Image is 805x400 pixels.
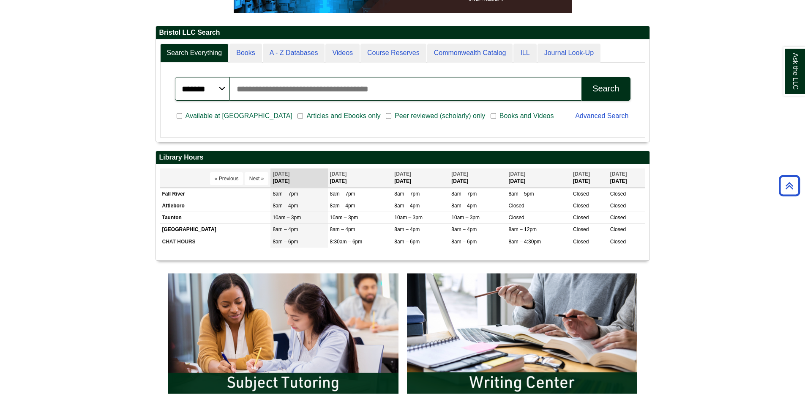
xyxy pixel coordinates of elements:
[297,112,303,120] input: Articles and Ebooks only
[330,191,355,197] span: 8am – 7pm
[273,239,298,245] span: 8am – 6pm
[575,112,628,119] a: Advanced Search
[273,226,298,232] span: 8am – 4pm
[610,171,627,177] span: [DATE]
[573,239,589,245] span: Closed
[156,151,649,164] h2: Library Hours
[508,239,541,245] span: 8am – 4:30pm
[210,172,243,185] button: « Previous
[496,111,557,121] span: Books and Videos
[573,226,589,232] span: Closed
[610,226,626,232] span: Closed
[160,200,271,212] td: Attleboro
[245,172,269,185] button: Next »
[160,44,229,63] a: Search Everything
[330,226,355,232] span: 8am – 4pm
[610,203,626,209] span: Closed
[270,168,327,188] th: [DATE]
[330,171,347,177] span: [DATE]
[573,191,589,197] span: Closed
[273,203,298,209] span: 8am – 4pm
[330,239,363,245] span: 8:30am – 6pm
[610,239,626,245] span: Closed
[513,44,536,63] a: ILL
[394,191,420,197] span: 8am – 7pm
[394,203,420,209] span: 8am – 4pm
[160,188,271,200] td: Fall River
[538,44,600,63] a: Journal Look-Up
[303,111,384,121] span: Articles and Ebooks only
[508,215,524,221] span: Closed
[581,77,630,101] button: Search
[508,191,534,197] span: 8am – 5pm
[273,191,298,197] span: 8am – 7pm
[164,269,403,398] img: Subject Tutoring Information
[160,212,271,224] td: Taunton
[451,203,477,209] span: 8am – 4pm
[330,215,358,221] span: 10am – 3pm
[451,171,468,177] span: [DATE]
[592,84,619,94] div: Search
[451,191,477,197] span: 8am – 7pm
[394,171,411,177] span: [DATE]
[325,44,360,63] a: Videos
[156,26,649,39] h2: Bristol LLC Search
[386,112,391,120] input: Peer reviewed (scholarly) only
[177,112,182,120] input: Available at [GEOGRAPHIC_DATA]
[610,191,626,197] span: Closed
[229,44,262,63] a: Books
[263,44,325,63] a: A - Z Databases
[776,180,803,191] a: Back to Top
[608,168,645,188] th: [DATE]
[571,168,608,188] th: [DATE]
[330,203,355,209] span: 8am – 4pm
[449,168,506,188] th: [DATE]
[506,168,571,188] th: [DATE]
[451,239,477,245] span: 8am – 6pm
[328,168,393,188] th: [DATE]
[451,215,480,221] span: 10am – 3pm
[508,203,524,209] span: Closed
[451,226,477,232] span: 8am – 4pm
[491,112,496,120] input: Books and Videos
[394,215,423,221] span: 10am – 3pm
[403,269,641,398] img: Writing Center Information
[273,215,301,221] span: 10am – 3pm
[573,171,590,177] span: [DATE]
[160,224,271,236] td: [GEOGRAPHIC_DATA]
[610,215,626,221] span: Closed
[182,111,296,121] span: Available at [GEOGRAPHIC_DATA]
[394,239,420,245] span: 8am – 6pm
[508,171,525,177] span: [DATE]
[391,111,488,121] span: Peer reviewed (scholarly) only
[160,236,271,248] td: CHAT HOURS
[427,44,513,63] a: Commonwealth Catalog
[394,226,420,232] span: 8am – 4pm
[573,203,589,209] span: Closed
[273,171,289,177] span: [DATE]
[573,215,589,221] span: Closed
[360,44,426,63] a: Course Reserves
[508,226,537,232] span: 8am – 12pm
[392,168,449,188] th: [DATE]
